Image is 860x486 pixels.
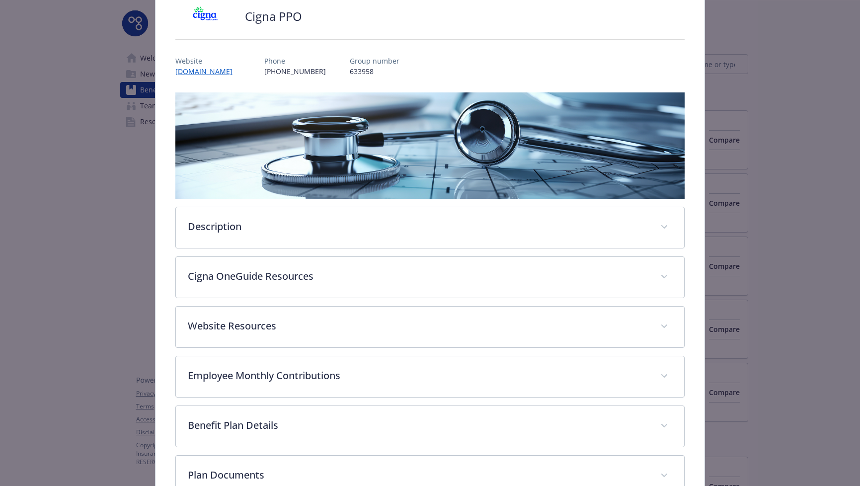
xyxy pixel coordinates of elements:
img: CIGNA [175,1,235,31]
p: Group number [350,56,399,66]
p: Employee Monthly Contributions [188,368,649,383]
div: Benefit Plan Details [176,406,685,447]
a: [DOMAIN_NAME] [175,67,240,76]
img: banner [175,92,685,199]
p: Description [188,219,649,234]
div: Cigna OneGuide Resources [176,257,685,298]
p: Phone [264,56,326,66]
p: Plan Documents [188,468,649,483]
p: [PHONE_NUMBER] [264,66,326,77]
div: Website Resources [176,307,685,347]
p: Website Resources [188,319,649,333]
h2: Cigna PPO [245,8,302,25]
p: 633958 [350,66,399,77]
div: Description [176,207,685,248]
p: Cigna OneGuide Resources [188,269,649,284]
div: Employee Monthly Contributions [176,356,685,397]
p: Benefit Plan Details [188,418,649,433]
p: Website [175,56,240,66]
